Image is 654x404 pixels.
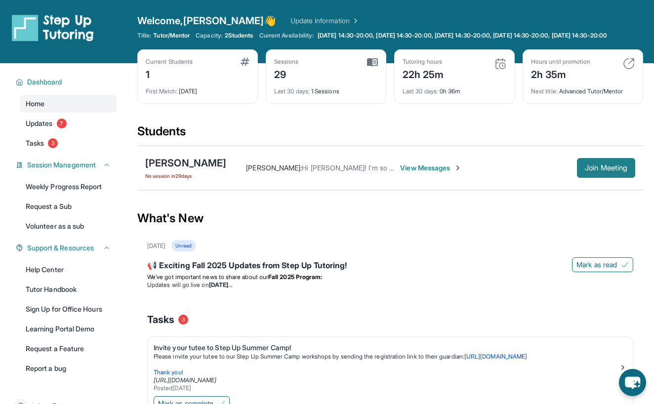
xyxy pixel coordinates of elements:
[241,58,249,66] img: card
[137,32,151,40] span: Title:
[531,66,590,81] div: 2h 35m
[57,119,67,128] span: 7
[146,81,249,95] div: [DATE]
[154,384,619,392] div: Posted [DATE]
[531,81,635,95] div: Advanced Tutor/Mentor
[454,164,462,172] img: Chevron-Right
[400,163,462,173] span: View Messages
[26,138,44,148] span: Tasks
[20,360,117,377] a: Report a bug
[403,58,444,66] div: Tutoring hours
[246,163,302,172] span: [PERSON_NAME] :
[20,178,117,196] a: Weekly Progress Report
[153,32,190,40] span: Tutor/Mentor
[147,242,165,250] div: [DATE]
[20,281,117,298] a: Tutor Handbook
[572,257,633,272] button: Mark as read
[23,243,111,253] button: Support & Resources
[274,87,310,95] span: Last 30 days :
[27,243,94,253] span: Support & Resources
[147,259,633,273] div: 📢 Exciting Fall 2025 Updates from Step Up Tutoring!
[531,87,558,95] span: Next title :
[209,281,232,288] strong: [DATE]
[531,58,590,66] div: Hours until promotion
[137,14,277,28] span: Welcome, [PERSON_NAME] 👋
[506,366,605,383] p: Santhony C just matched with a student!
[274,58,299,66] div: Sessions
[367,58,378,67] img: card
[290,16,360,26] a: Update Information
[20,320,117,338] a: Learning Portal Demo
[147,313,174,326] span: Tasks
[585,165,627,171] span: Join Meeting
[621,261,629,269] img: Mark as read
[145,156,226,170] div: [PERSON_NAME]
[464,353,527,360] a: [URL][DOMAIN_NAME]
[318,32,607,40] span: [DATE] 14:30-20:00, [DATE] 14:30-20:00, [DATE] 14:30-20:00, [DATE] 14:30-20:00, [DATE] 14:30-20:00
[268,273,322,281] strong: Fall 2025 Program:
[154,353,619,361] p: Please invite your tutee to our Step Up Summer Camp workshops by sending the registration link to...
[146,58,193,66] div: Current Students
[154,368,183,376] span: Thank you!
[403,81,506,95] div: 0h 36m
[147,281,633,289] li: Updates will go live on
[27,77,62,87] span: Dashboard
[576,260,617,270] span: Mark as read
[20,217,117,235] a: Volunteer as a sub
[48,138,58,148] span: 3
[148,337,633,394] a: Invite your tutee to Step Up Summer Camp!Please invite your tutee to our Step Up Summer Camp work...
[154,376,216,384] a: [URL][DOMAIN_NAME]
[178,315,188,324] span: 3
[26,99,44,109] span: Home
[20,115,117,132] a: Updates7
[196,32,223,40] span: Capacity:
[20,340,117,358] a: Request a Feature
[147,273,268,281] span: We’ve got important news to share about our
[225,32,253,40] span: 2 Students
[146,66,193,81] div: 1
[27,160,96,170] span: Session Management
[494,58,506,70] img: card
[577,158,635,178] button: Join Meeting
[137,123,643,145] div: Students
[20,95,117,113] a: Home
[316,32,609,40] a: [DATE] 14:30-20:00, [DATE] 14:30-20:00, [DATE] 14:30-20:00, [DATE] 14:30-20:00, [DATE] 14:30-20:00
[137,197,643,240] div: What's New
[619,369,646,396] button: chat-button
[154,343,619,353] div: Invite your tutee to Step Up Summer Camp!
[20,300,117,318] a: Sign Up for Office Hours
[623,58,635,70] img: card
[350,16,360,26] img: Chevron Right
[145,172,226,180] span: No session in 29 days
[26,119,53,128] span: Updates
[20,261,117,279] a: Help Center
[274,66,299,81] div: 29
[12,14,94,41] img: logo
[23,160,111,170] button: Session Management
[20,134,117,152] a: Tasks3
[146,87,177,95] span: First Match :
[403,87,438,95] span: Last 30 days :
[171,240,195,251] div: Unread
[403,66,444,81] div: 22h 25m
[259,32,314,40] span: Current Availability:
[274,81,378,95] div: 1 Sessions
[23,77,111,87] button: Dashboard
[20,198,117,215] a: Request a Sub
